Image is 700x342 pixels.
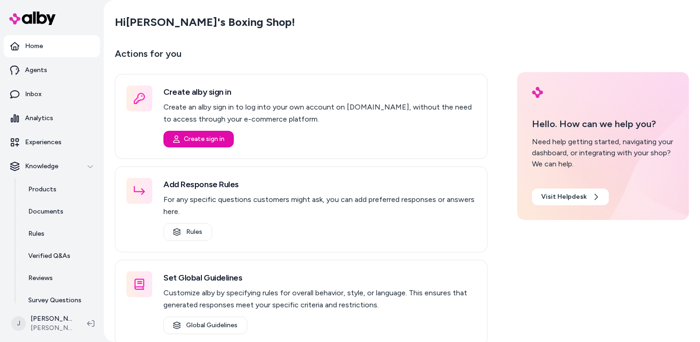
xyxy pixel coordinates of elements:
[532,189,609,205] a: Visit Helpdesk
[4,59,100,81] a: Agents
[19,245,100,267] a: Verified Q&As
[532,87,543,98] img: alby Logo
[31,314,72,324] p: [PERSON_NAME]'s Boxing Shop Shopify
[163,223,212,241] a: Rules
[4,107,100,129] a: Analytics
[163,85,476,98] h3: Create alby sign in
[532,117,674,131] p: Hello. How can we help you?
[31,324,72,333] span: [PERSON_NAME]'s Boxing Shop
[163,101,476,125] p: Create an alby sign in to log into your own account on [DOMAIN_NAME], without the need to access ...
[25,66,47,75] p: Agents
[28,185,56,194] p: Products
[163,287,476,311] p: Customize alby by specifying rules for overall behavior, style, or language. This ensures that ge...
[28,207,63,216] p: Documents
[115,15,295,29] h2: Hi [PERSON_NAME]'s Boxing Shop !
[25,42,43,51] p: Home
[25,162,58,171] p: Knowledge
[19,267,100,289] a: Reviews
[6,309,80,338] button: J[PERSON_NAME]'s Boxing Shop Shopify[PERSON_NAME]'s Boxing Shop
[163,271,476,284] h3: Set Global Guidelines
[25,114,53,123] p: Analytics
[28,274,53,283] p: Reviews
[9,12,56,25] img: alby Logo
[25,138,62,147] p: Experiences
[19,201,100,223] a: Documents
[19,223,100,245] a: Rules
[532,136,674,170] div: Need help getting started, navigating your dashboard, or integrating with your shop? We can help.
[4,83,100,105] a: Inbox
[28,251,70,261] p: Verified Q&As
[19,289,100,311] a: Survey Questions
[4,155,100,177] button: Knowledge
[25,90,42,99] p: Inbox
[4,131,100,153] a: Experiences
[11,316,26,331] span: J
[163,178,476,191] h3: Add Response Rules
[163,194,476,218] p: For any specific questions customers might ask, you can add preferred responses or answers here.
[19,178,100,201] a: Products
[115,46,487,68] p: Actions for you
[28,229,44,238] p: Rules
[163,317,247,334] a: Global Guidelines
[4,35,100,57] a: Home
[163,131,234,147] button: Create sign in
[28,296,81,305] p: Survey Questions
